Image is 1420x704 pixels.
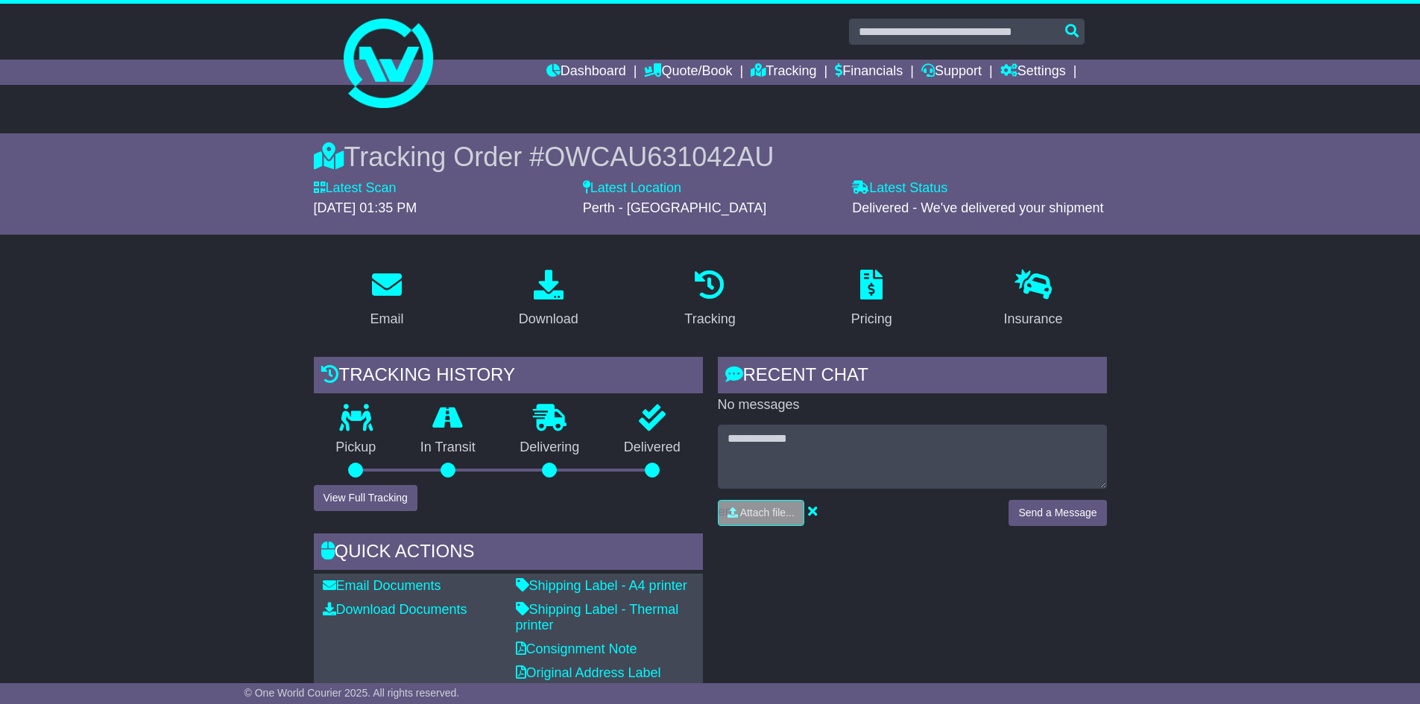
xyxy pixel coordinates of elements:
button: Send a Message [1009,500,1106,526]
span: Delivered - We've delivered your shipment [852,200,1103,215]
span: OWCAU631042AU [544,142,774,172]
div: Quick Actions [314,533,703,574]
a: Tracking [675,264,745,334]
a: Support [921,60,982,85]
div: Tracking history [314,357,703,397]
a: Download [509,264,588,334]
div: Pricing [851,309,892,329]
span: © One World Courier 2025. All rights reserved. [244,687,460,699]
p: Delivering [498,440,602,456]
a: Settings [1000,60,1066,85]
p: In Transit [398,440,498,456]
label: Latest Status [852,180,947,197]
a: Quote/Book [644,60,732,85]
div: Insurance [1004,309,1063,329]
a: Tracking [751,60,816,85]
a: Financials [835,60,903,85]
div: Download [519,309,578,329]
label: Latest Scan [314,180,397,197]
span: Perth - [GEOGRAPHIC_DATA] [583,200,766,215]
p: Delivered [602,440,703,456]
p: Pickup [314,440,399,456]
div: RECENT CHAT [718,357,1107,397]
a: Dashboard [546,60,626,85]
a: Email Documents [323,578,441,593]
a: Pricing [842,264,902,334]
a: Original Address Label [516,665,661,680]
div: Tracking Order # [314,141,1107,173]
span: [DATE] 01:35 PM [314,200,417,215]
a: Shipping Label - A4 printer [516,578,687,593]
div: Tracking [684,309,735,329]
a: Insurance [994,264,1073,334]
button: View Full Tracking [314,485,417,511]
a: Shipping Label - Thermal printer [516,602,679,633]
a: Email [360,264,413,334]
a: Consignment Note [516,641,637,656]
label: Latest Location [583,180,681,197]
a: Download Documents [323,602,467,617]
p: No messages [718,397,1107,413]
div: Email [370,309,403,329]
